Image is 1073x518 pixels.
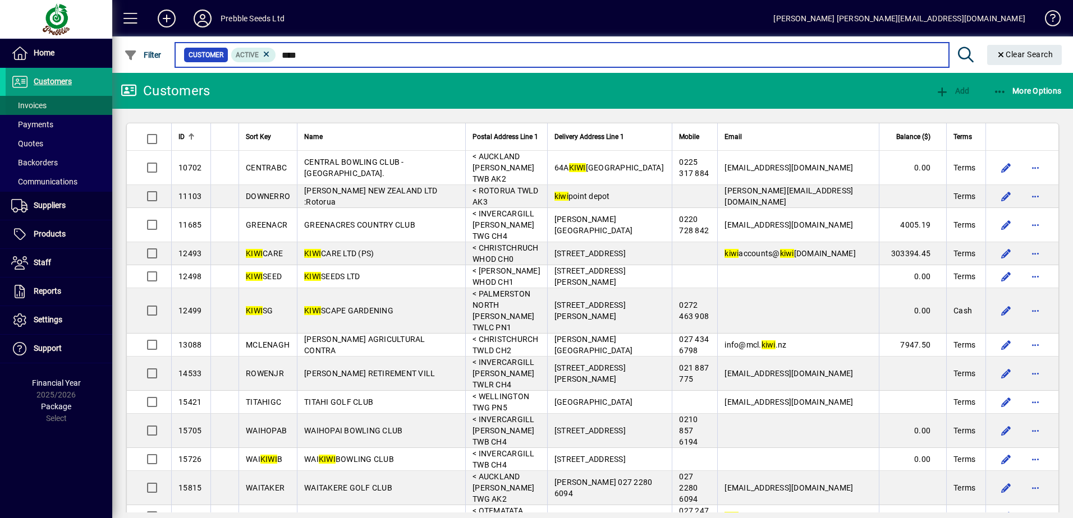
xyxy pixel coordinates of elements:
[886,131,941,143] div: Balance ($)
[936,86,969,95] span: Add
[724,220,853,229] span: [EMAIL_ADDRESS][DOMAIN_NAME]
[879,208,946,242] td: 4005.19
[953,248,975,259] span: Terms
[34,344,62,353] span: Support
[473,415,535,446] span: < INVERCARGILL [PERSON_NAME] TWB CH4
[473,131,538,143] span: Postal Address Line 1
[953,305,972,316] span: Cash
[304,272,360,281] span: SEEDS LTD
[304,186,437,206] span: [PERSON_NAME] NEW ZEALAND LTD :Rotorua
[679,158,709,178] span: 0225 317 884
[554,192,610,201] span: point depot
[473,392,529,412] span: < WELLINGTON TWG PN5
[473,209,535,240] span: < INVERCARGILL [PERSON_NAME] TWG CH4
[319,455,336,464] em: KIWI
[34,258,51,267] span: Staff
[246,369,284,378] span: ROWENJR
[246,192,290,201] span: DOWNERRO
[473,186,539,206] span: < ROTORUA TWLD AK3
[679,131,710,143] div: Mobile
[246,272,282,281] span: SEED
[724,340,786,349] span: info@mcl. .nz
[953,339,975,350] span: Terms
[246,306,263,315] em: KIWI
[178,369,201,378] span: 14533
[6,39,112,67] a: Home
[997,216,1015,234] button: Edit
[1026,302,1044,320] button: More options
[997,422,1015,440] button: Edit
[1026,267,1044,285] button: More options
[34,315,62,324] span: Settings
[178,131,204,143] div: ID
[473,266,540,286] span: < [PERSON_NAME] WHOD CH1
[679,300,709,321] span: 0272 463 908
[1026,159,1044,177] button: More options
[953,396,975,408] span: Terms
[1026,422,1044,440] button: More options
[304,335,425,355] span: [PERSON_NAME] AGRICULTURAL CONTRA
[221,10,285,27] div: Prebble Seeds Ltd
[724,186,853,206] span: [PERSON_NAME][EMAIL_ADDRESS][DOMAIN_NAME]
[246,272,263,281] em: KIWI
[11,139,43,148] span: Quotes
[246,249,283,258] span: CARE
[679,215,709,235] span: 0220 728 842
[246,220,287,229] span: GREENACR
[246,249,263,258] em: KIWI
[1026,364,1044,382] button: More options
[304,455,394,464] span: WAI BOWLING CLUB
[554,455,626,464] span: [STREET_ADDRESS]
[987,45,1062,65] button: Clear
[997,159,1015,177] button: Edit
[6,249,112,277] a: Staff
[953,162,975,173] span: Terms
[11,120,53,129] span: Payments
[178,455,201,464] span: 15726
[178,306,201,315] span: 12499
[569,163,586,172] em: KIWI
[1026,187,1044,205] button: More options
[304,220,415,229] span: GREENACRES COUNTRY CLUB
[11,177,77,186] span: Communications
[246,455,282,464] span: WAI B
[121,82,210,100] div: Customers
[32,378,81,387] span: Financial Year
[178,192,201,201] span: 11103
[178,131,185,143] span: ID
[1026,450,1044,468] button: More options
[6,277,112,306] a: Reports
[34,77,72,86] span: Customers
[554,131,624,143] span: Delivery Address Line 1
[879,414,946,448] td: 0.00
[953,368,975,379] span: Terms
[6,153,112,172] a: Backorders
[724,131,872,143] div: Email
[724,131,742,143] span: Email
[991,81,1065,101] button: More Options
[260,455,277,464] em: KIWI
[178,426,201,435] span: 15705
[679,363,709,383] span: 021 887 775
[304,306,393,315] span: SCAPE GARDENING
[121,45,164,65] button: Filter
[724,369,853,378] span: [EMAIL_ADDRESS][DOMAIN_NAME]
[554,397,632,406] span: [GEOGRAPHIC_DATA]
[178,249,201,258] span: 12493
[304,131,323,143] span: Name
[178,397,201,406] span: 15421
[1026,479,1044,497] button: More options
[762,340,776,349] em: kiwi
[6,134,112,153] a: Quotes
[34,201,66,210] span: Suppliers
[473,243,539,263] span: < CHRISTCHRUCH WHOD CH0
[724,249,739,258] em: kiwi
[554,478,653,498] span: [PERSON_NAME] 027 2280 6094
[6,96,112,115] a: Invoices
[34,229,66,238] span: Products
[11,158,58,167] span: Backorders
[953,454,975,465] span: Terms
[178,163,201,172] span: 10702
[879,334,946,357] td: 7947.50
[304,397,373,406] span: TITAHI GOLF CLUB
